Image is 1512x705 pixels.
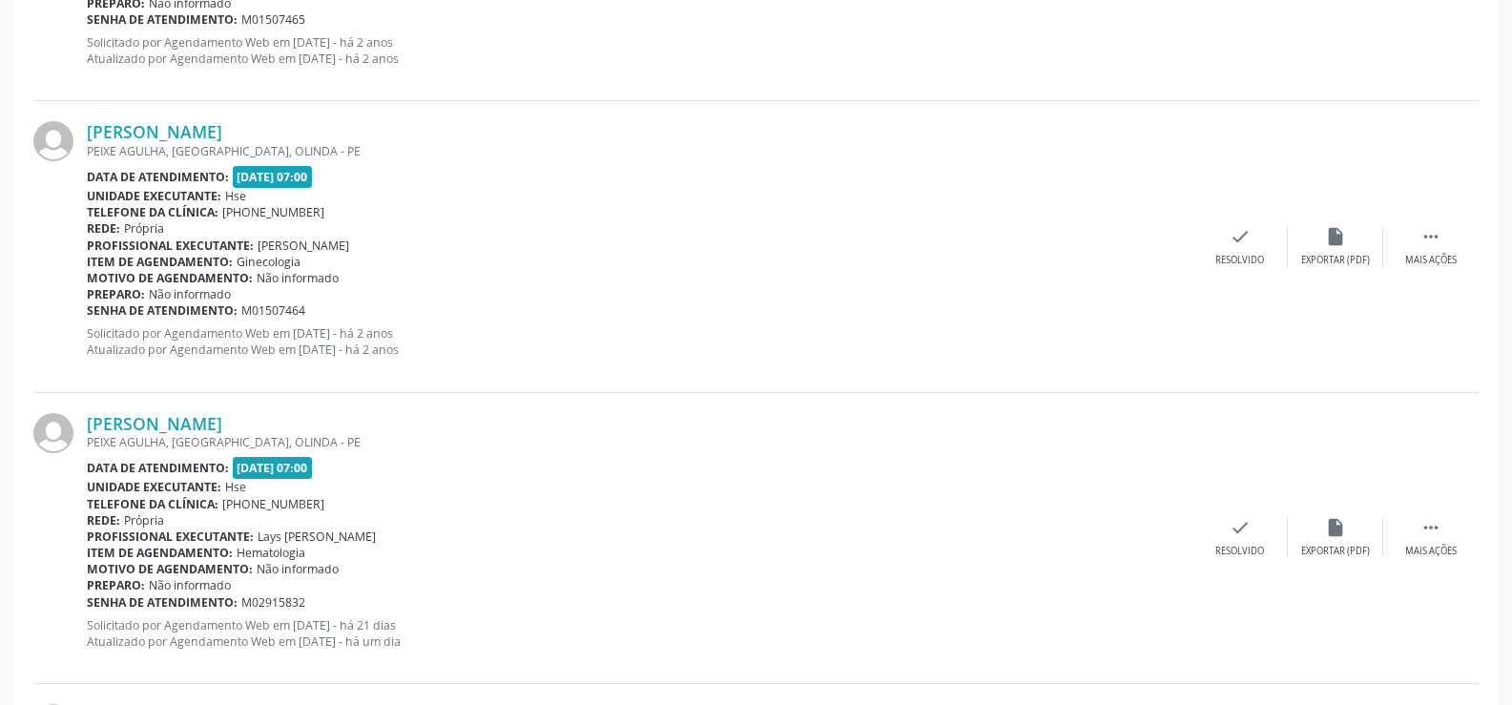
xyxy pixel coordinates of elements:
b: Data de atendimento: [87,169,229,185]
div: Mais ações [1405,254,1457,267]
div: Resolvido [1215,545,1264,558]
b: Data de atendimento: [87,460,229,476]
b: Item de agendamento: [87,254,233,270]
i:  [1420,226,1441,247]
span: [DATE] 07:00 [233,166,313,188]
a: [PERSON_NAME] [87,121,222,142]
div: Exportar (PDF) [1301,545,1370,558]
b: Preparo: [87,577,145,593]
div: PEIXE AGULHA, [GEOGRAPHIC_DATA], OLINDA - PE [87,434,1192,450]
span: M01507465 [241,11,305,28]
img: img [33,121,73,161]
a: [PERSON_NAME] [87,413,222,434]
div: Resolvido [1215,254,1264,267]
b: Senha de atendimento: [87,11,238,28]
span: [PHONE_NUMBER] [222,204,324,220]
i: check [1230,517,1251,538]
b: Motivo de agendamento: [87,270,253,286]
b: Motivo de agendamento: [87,561,253,577]
span: [DATE] 07:00 [233,457,313,479]
i: insert_drive_file [1325,226,1346,247]
span: Não informado [257,270,339,286]
b: Unidade executante: [87,479,221,495]
b: Senha de atendimento: [87,594,238,611]
span: Não informado [149,577,231,593]
span: Ginecologia [237,254,300,270]
b: Item de agendamento: [87,545,233,561]
span: Não informado [257,561,339,577]
b: Telefone da clínica: [87,496,218,512]
b: Rede: [87,512,120,529]
i: check [1230,226,1251,247]
b: Rede: [87,220,120,237]
i: insert_drive_file [1325,517,1346,538]
span: Não informado [149,286,231,302]
i:  [1420,517,1441,538]
span: Própria [124,512,164,529]
b: Preparo: [87,286,145,302]
b: Telefone da clínica: [87,204,218,220]
div: Exportar (PDF) [1301,254,1370,267]
b: Profissional executante: [87,238,254,254]
p: Solicitado por Agendamento Web em [DATE] - há 2 anos Atualizado por Agendamento Web em [DATE] - h... [87,34,1192,67]
span: Lays [PERSON_NAME] [258,529,376,545]
b: Profissional executante: [87,529,254,545]
span: [PHONE_NUMBER] [222,496,324,512]
div: PEIXE AGULHA, [GEOGRAPHIC_DATA], OLINDA - PE [87,143,1192,159]
img: img [33,413,73,453]
span: Hematologia [237,545,305,561]
span: M01507464 [241,302,305,319]
b: Unidade executante: [87,188,221,204]
div: Mais ações [1405,545,1457,558]
p: Solicitado por Agendamento Web em [DATE] - há 21 dias Atualizado por Agendamento Web em [DATE] - ... [87,617,1192,650]
p: Solicitado por Agendamento Web em [DATE] - há 2 anos Atualizado por Agendamento Web em [DATE] - h... [87,325,1192,358]
b: Senha de atendimento: [87,302,238,319]
span: Própria [124,220,164,237]
span: [PERSON_NAME] [258,238,349,254]
span: M02915832 [241,594,305,611]
span: Hse [225,479,246,495]
span: Hse [225,188,246,204]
